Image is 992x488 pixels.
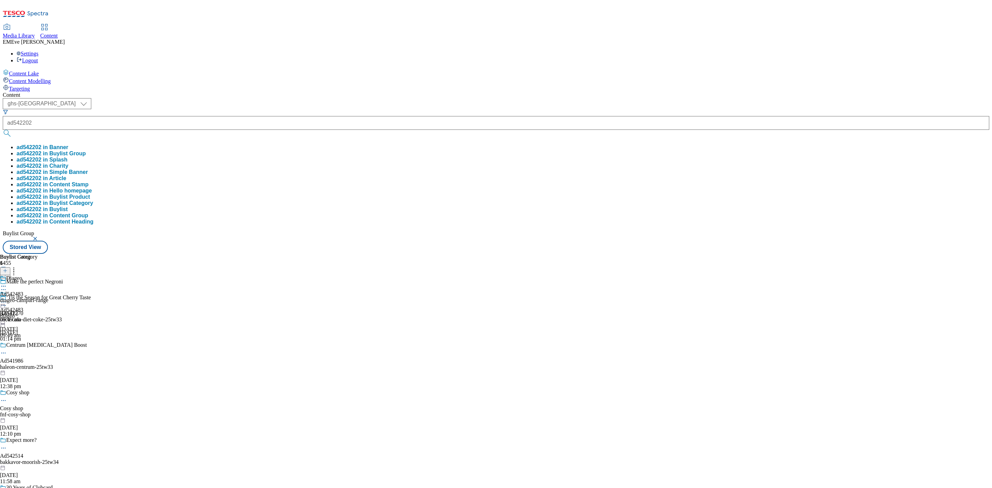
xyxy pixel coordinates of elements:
div: ad542202 in [17,150,86,157]
button: ad542202 in Charity [17,163,68,169]
div: ad542202 in [17,206,68,212]
div: ad542202 in [17,188,92,194]
span: Buylist [49,206,68,212]
span: Targeting [9,86,30,92]
div: ‘Tis the Season for Great Cherry Taste [6,294,91,301]
button: ad542202 in Buylist Category [17,200,93,206]
button: ad542202 in Buylist Product [17,194,90,200]
button: ad542202 in Buylist [17,206,68,212]
div: ad542202 in [17,181,89,188]
span: Content Modelling [9,78,51,84]
button: ad542202 in Simple Banner [17,169,88,175]
span: Buylist Group [3,230,34,236]
button: ad542202 in Splash [17,157,68,163]
div: Diageo [6,275,22,281]
a: Content Lake [3,69,989,77]
a: Content [40,24,58,39]
span: Eve [PERSON_NAME] [11,39,65,45]
input: Search [3,116,989,130]
span: EM [3,39,11,45]
button: Stored View [3,241,48,254]
span: Hello homepage [49,188,92,194]
button: ad542202 in Buylist Group [17,150,86,157]
div: Content [3,92,989,98]
div: Expect more? [6,437,37,443]
div: Cosy shop [6,390,29,396]
span: Buylist Group [49,150,86,156]
button: ad542202 in Hello homepage [17,188,92,194]
a: Media Library [3,24,35,39]
a: Content Modelling [3,77,989,84]
button: ad542202 in Article [17,175,66,181]
a: Settings [17,51,39,56]
button: ad542202 in Content Group [17,212,88,219]
button: ad542202 in Banner [17,144,68,150]
button: ad542202 in Content Heading [17,219,93,225]
a: Targeting [3,84,989,92]
span: Media Library [3,33,35,39]
a: Logout [17,58,38,63]
div: Make the perfect Negroni [6,279,63,285]
span: Content [40,33,58,39]
svg: Search Filters [3,109,8,115]
span: Content Stamp [49,181,89,187]
span: Content Lake [9,71,39,76]
button: ad542202 in Content Stamp [17,181,89,188]
div: Centrum [MEDICAL_DATA] Boost [6,342,87,348]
